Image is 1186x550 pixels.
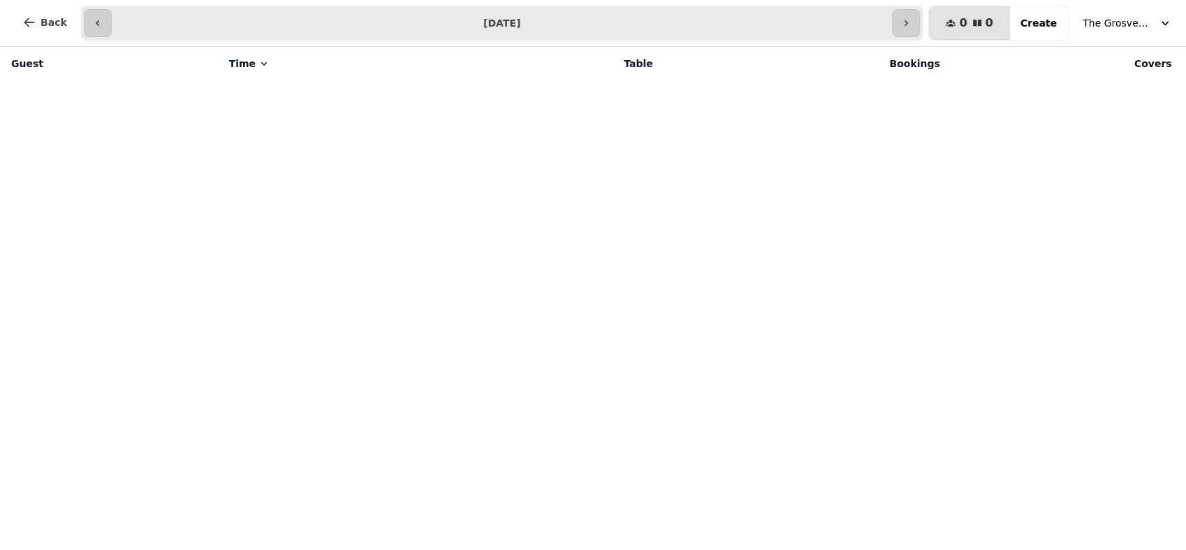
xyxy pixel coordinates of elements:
span: 0 [959,17,967,29]
button: Create [1009,6,1068,40]
button: Time [229,57,270,71]
span: The Grosvenor [1083,16,1152,30]
span: Create [1020,18,1057,28]
th: Covers [949,47,1180,80]
span: 0 [986,17,993,29]
button: The Grosvenor [1074,10,1180,36]
th: Bookings [661,47,949,80]
span: Time [229,57,256,71]
button: 00 [929,6,1009,40]
span: Back [41,17,67,27]
button: Back [11,6,78,39]
th: Table [466,47,661,80]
